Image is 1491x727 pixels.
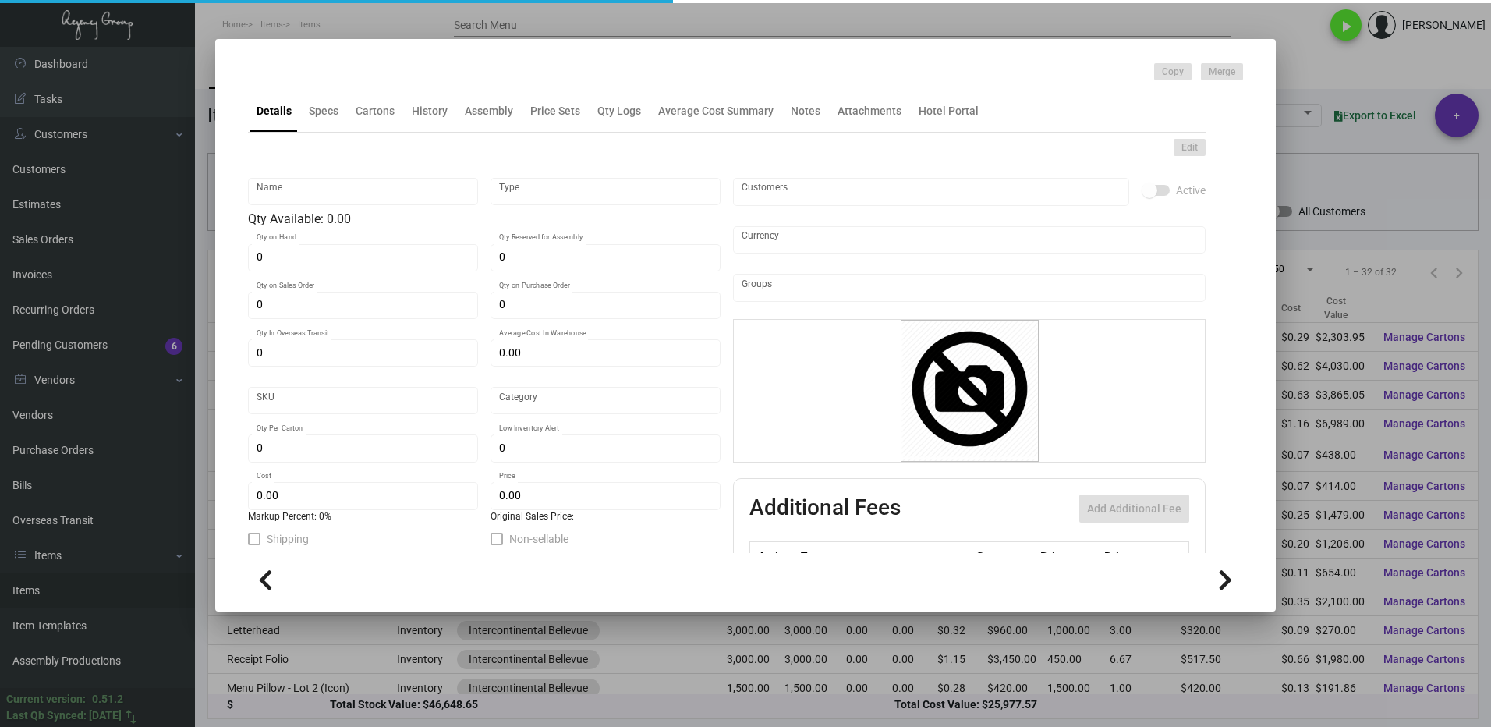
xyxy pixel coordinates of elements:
span: Edit [1181,141,1198,154]
div: Hotel Portal [919,103,979,119]
div: Specs [309,103,338,119]
div: Assembly [465,103,513,119]
h2: Additional Fees [749,495,901,523]
div: Average Cost Summary [658,103,774,119]
div: Qty Available: 0.00 [248,210,721,229]
input: Add new.. [742,282,1198,294]
div: Qty Logs [597,103,641,119]
th: Active [750,542,798,569]
span: Add Additional Fee [1087,502,1181,515]
th: Cost [972,542,1036,569]
span: Non-sellable [509,530,568,548]
button: Edit [1174,139,1206,156]
input: Add new.. [742,186,1121,198]
th: Price type [1100,542,1170,569]
span: Shipping [267,530,309,548]
span: Active [1176,181,1206,200]
th: Type [797,542,972,569]
div: 0.51.2 [92,691,123,707]
div: Cartons [356,103,395,119]
span: Merge [1209,66,1235,79]
div: Price Sets [530,103,580,119]
button: Add Additional Fee [1079,495,1189,523]
div: Details [257,103,292,119]
div: Current version: [6,691,86,707]
div: History [412,103,448,119]
div: Last Qb Synced: [DATE] [6,707,122,724]
div: Attachments [838,103,901,119]
div: Notes [791,103,820,119]
button: Copy [1154,63,1192,80]
th: Price [1036,542,1100,569]
button: Merge [1201,63,1243,80]
span: Copy [1162,66,1184,79]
